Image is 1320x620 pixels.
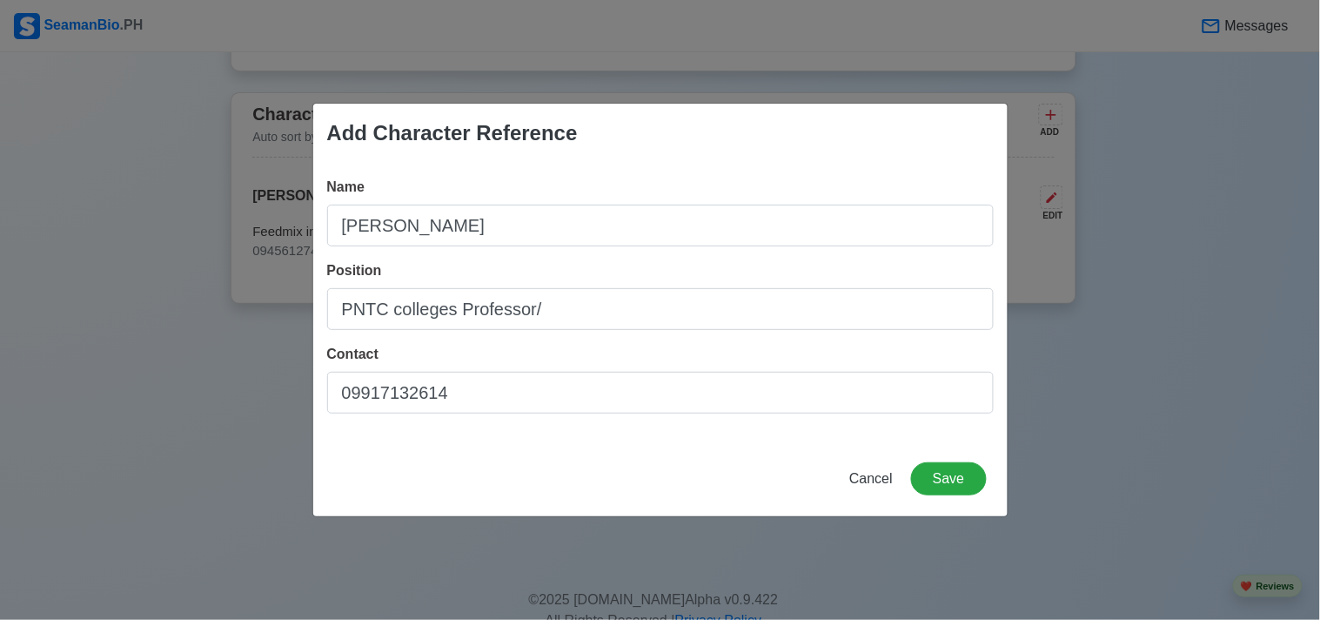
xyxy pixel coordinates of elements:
[838,462,904,495] button: Cancel
[327,288,994,330] input: Ex: Captain
[327,372,994,414] input: Email or Phone
[327,263,382,278] span: Position
[327,118,578,149] div: Add Character Reference
[911,462,986,495] button: Save
[849,471,893,486] span: Cancel
[327,205,994,246] input: Type name here...
[327,179,365,194] span: Name
[327,347,379,361] span: Contact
